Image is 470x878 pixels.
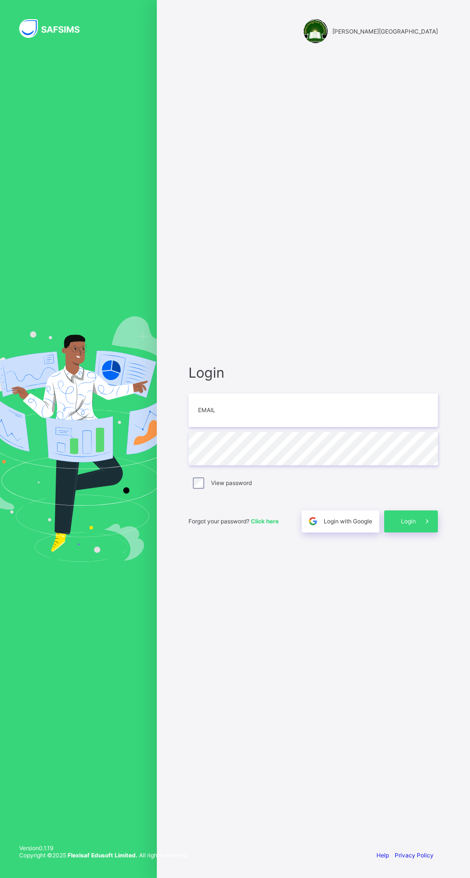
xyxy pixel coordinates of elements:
[324,518,372,525] span: Login with Google
[68,852,138,859] strong: Flexisaf Edusoft Limited.
[395,852,434,859] a: Privacy Policy
[19,844,188,852] span: Version 0.1.19
[251,518,279,525] a: Click here
[401,518,416,525] span: Login
[307,516,318,527] img: google.396cfc9801f0270233282035f929180a.svg
[19,19,91,38] img: SAFSIMS Logo
[188,364,438,381] span: Login
[19,852,188,859] span: Copyright © 2025 All rights reserved.
[188,518,279,525] span: Forgot your password?
[332,28,438,35] span: [PERSON_NAME][GEOGRAPHIC_DATA]
[376,852,389,859] a: Help
[211,479,252,486] label: View password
